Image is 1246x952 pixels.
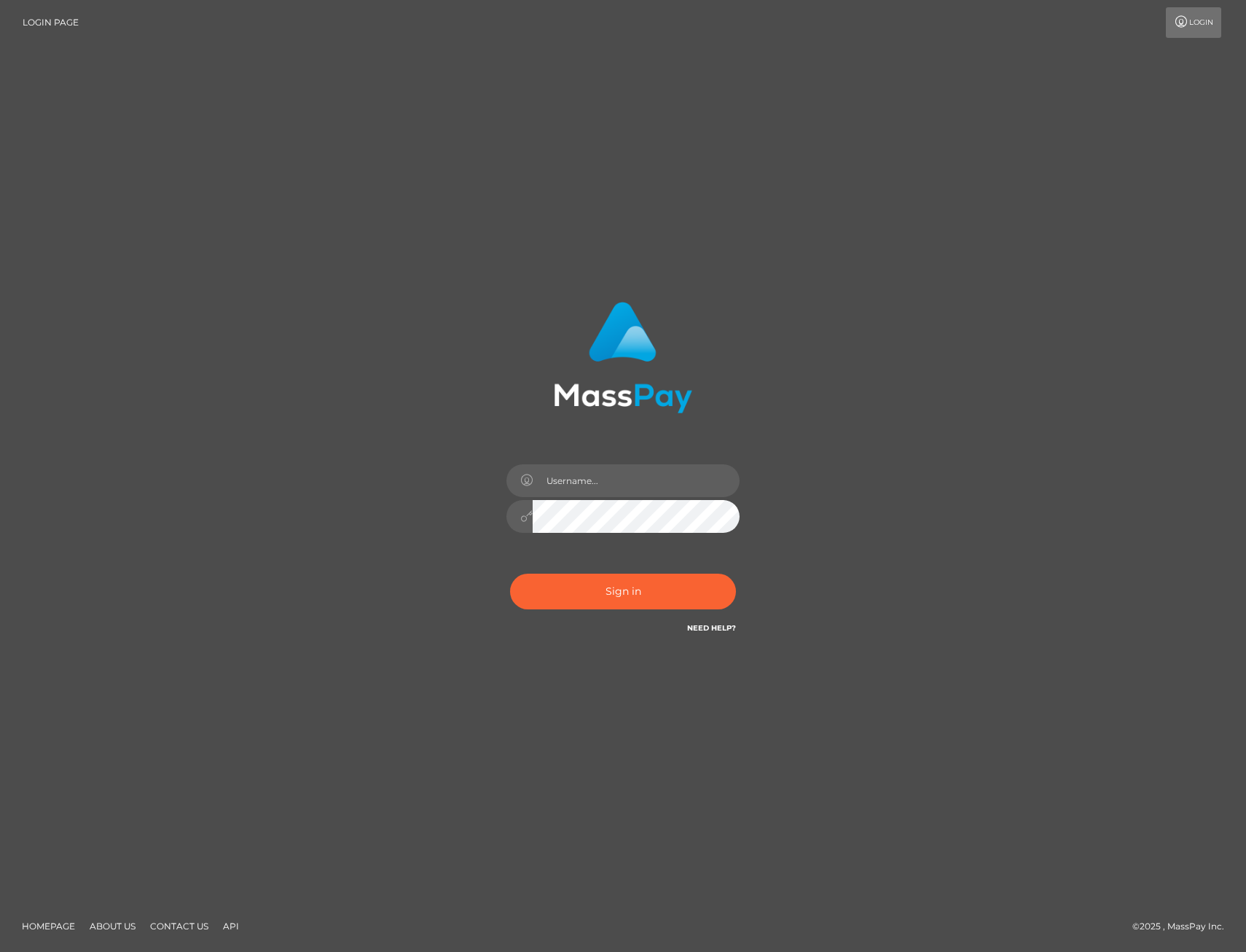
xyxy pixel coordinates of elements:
[687,623,736,633] a: Need Help?
[554,302,692,413] img: MassPay Login
[1132,918,1235,935] div: © 2025 , MassPay Inc.
[510,574,736,609] button: Sign in
[217,915,245,937] a: API
[23,7,79,38] a: Login Page
[1166,7,1221,38] a: Login
[533,464,740,497] input: Username...
[144,915,214,937] a: Contact Us
[16,915,81,937] a: Homepage
[84,915,141,937] a: About Us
